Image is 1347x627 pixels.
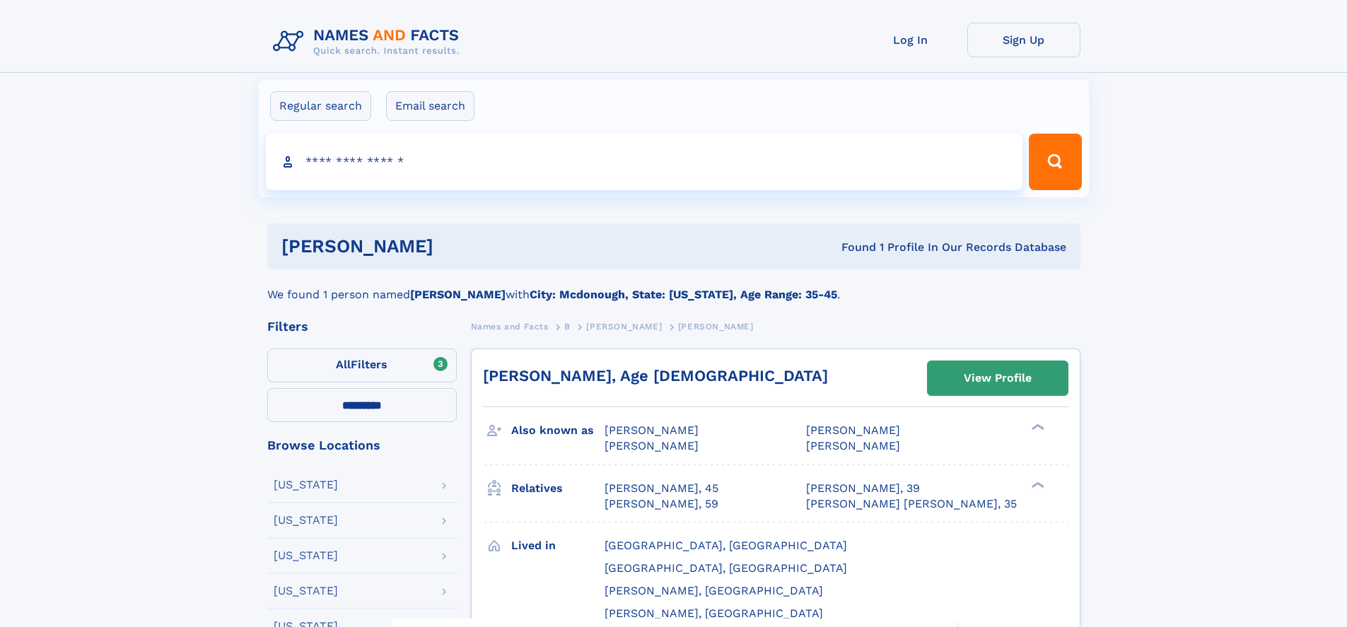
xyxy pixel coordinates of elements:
[511,418,605,443] h3: Also known as
[605,481,718,496] a: [PERSON_NAME], 45
[274,550,338,561] div: [US_STATE]
[806,439,900,452] span: [PERSON_NAME]
[564,322,571,332] span: B
[1029,134,1081,190] button: Search Button
[806,423,900,437] span: [PERSON_NAME]
[678,322,754,332] span: [PERSON_NAME]
[266,134,1023,190] input: search input
[605,584,823,597] span: [PERSON_NAME], [GEOGRAPHIC_DATA]
[267,439,457,452] div: Browse Locations
[964,362,1032,394] div: View Profile
[605,561,847,575] span: [GEOGRAPHIC_DATA], [GEOGRAPHIC_DATA]
[274,585,338,597] div: [US_STATE]
[511,476,605,500] h3: Relatives
[410,288,506,301] b: [PERSON_NAME]
[928,361,1068,395] a: View Profile
[267,269,1080,303] div: We found 1 person named with .
[483,367,828,385] a: [PERSON_NAME], Age [DEMOGRAPHIC_DATA]
[586,317,662,335] a: [PERSON_NAME]
[586,322,662,332] span: [PERSON_NAME]
[267,320,457,333] div: Filters
[281,238,638,255] h1: [PERSON_NAME]
[267,23,471,61] img: Logo Names and Facts
[471,317,549,335] a: Names and Facts
[274,515,338,526] div: [US_STATE]
[1028,423,1045,432] div: ❯
[1028,480,1045,489] div: ❯
[806,481,920,496] a: [PERSON_NAME], 39
[605,496,718,512] a: [PERSON_NAME], 59
[854,23,967,57] a: Log In
[274,479,338,491] div: [US_STATE]
[267,348,457,382] label: Filters
[386,91,474,121] label: Email search
[967,23,1080,57] a: Sign Up
[605,439,699,452] span: [PERSON_NAME]
[605,539,847,552] span: [GEOGRAPHIC_DATA], [GEOGRAPHIC_DATA]
[530,288,837,301] b: City: Mcdonough, State: [US_STATE], Age Range: 35-45
[637,240,1066,255] div: Found 1 Profile In Our Records Database
[605,607,823,620] span: [PERSON_NAME], [GEOGRAPHIC_DATA]
[605,423,699,437] span: [PERSON_NAME]
[564,317,571,335] a: B
[511,534,605,558] h3: Lived in
[806,496,1017,512] a: [PERSON_NAME] [PERSON_NAME], 35
[336,358,351,371] span: All
[270,91,371,121] label: Regular search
